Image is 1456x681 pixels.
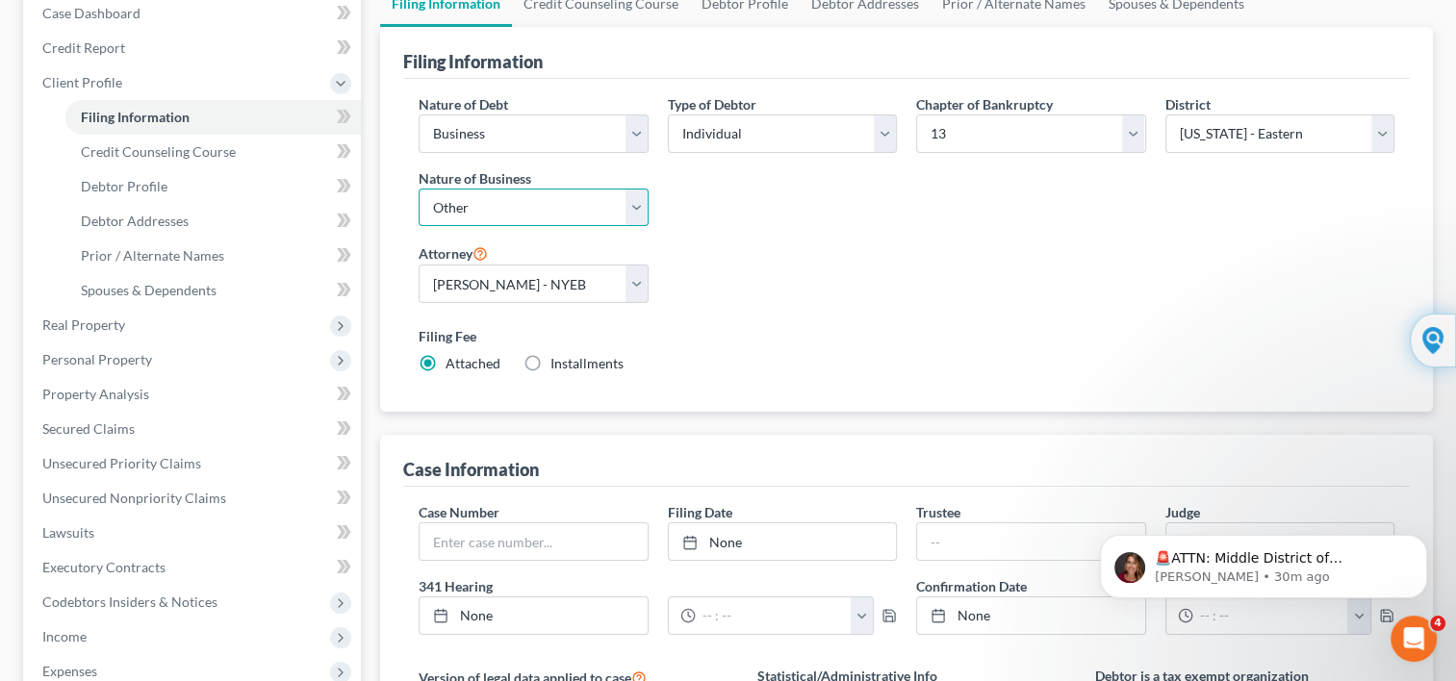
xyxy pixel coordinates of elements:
span: Installments [550,355,624,371]
label: Type of Debtor [668,94,756,114]
a: Credit Counseling Course [65,135,361,169]
a: None [917,597,1144,634]
span: Real Property [42,316,125,333]
a: Debtor Profile [65,169,361,204]
span: Secured Claims [42,420,135,437]
a: None [420,597,647,634]
div: Case Information [403,458,539,481]
label: Filing Fee [419,326,1394,346]
a: Executory Contracts [27,550,361,585]
label: Trustee [916,502,960,522]
span: Filing Information [81,109,190,125]
span: Attached [446,355,500,371]
a: Unsecured Priority Claims [27,446,361,481]
a: Filing Information [65,100,361,135]
label: Confirmation Date [907,576,1404,596]
label: District [1165,94,1211,114]
span: Unsecured Priority Claims [42,455,201,471]
span: Unsecured Nonpriority Claims [42,490,226,506]
span: Codebtors Insiders & Notices [42,593,217,610]
a: Prior / Alternate Names [65,239,361,273]
a: Debtor Addresses [65,204,361,239]
span: Lawsuits [42,524,94,541]
span: Expenses [42,663,97,679]
span: Case Dashboard [42,5,140,21]
label: Nature of Debt [419,94,508,114]
label: Attorney [419,241,488,265]
a: Spouses & Dependents [65,273,361,308]
a: Lawsuits [27,516,361,550]
span: 4 [1430,616,1445,631]
input: -- : -- [696,597,852,634]
a: None [669,523,896,560]
a: Secured Claims [27,412,361,446]
a: Credit Report [27,31,361,65]
label: Filing Date [668,502,732,522]
span: Credit Report [42,39,125,56]
iframe: Intercom notifications message [1071,494,1456,629]
span: Credit Counseling Course [81,143,236,160]
span: Prior / Alternate Names [81,247,224,264]
span: Debtor Addresses [81,213,189,229]
label: Case Number [419,502,499,522]
input: Enter case number... [420,523,647,560]
span: Property Analysis [42,386,149,402]
iframe: Intercom live chat [1391,616,1437,662]
span: Personal Property [42,351,152,367]
span: Spouses & Dependents [81,282,217,298]
span: Client Profile [42,74,122,90]
label: Nature of Business [419,168,531,189]
span: Income [42,628,87,644]
label: 341 Hearing [409,576,907,596]
a: Property Analysis [27,377,361,412]
span: Debtor Profile [81,178,167,194]
label: Chapter of Bankruptcy [916,94,1053,114]
input: -- [917,523,1144,560]
a: Unsecured Nonpriority Claims [27,481,361,516]
div: Filing Information [403,50,543,73]
span: Executory Contracts [42,559,166,575]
